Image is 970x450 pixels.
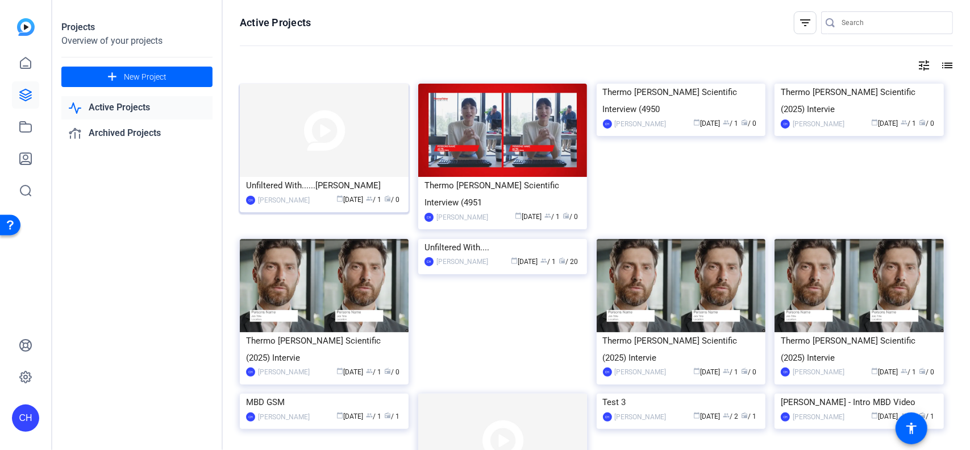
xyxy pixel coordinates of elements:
[424,239,581,256] div: Unfiltered With....
[436,212,488,223] div: [PERSON_NAME]
[901,412,908,419] span: group
[424,213,434,222] div: CH
[366,196,381,204] span: / 1
[723,412,738,420] span: / 2
[872,412,898,420] span: [DATE]
[424,177,581,211] div: Thermo [PERSON_NAME] Scientific Interview (4951
[693,368,700,374] span: calendar_today
[258,366,310,378] div: [PERSON_NAME]
[61,20,213,34] div: Projects
[693,368,720,376] span: [DATE]
[366,368,381,376] span: / 1
[901,368,917,376] span: / 1
[603,368,612,377] div: CH
[693,412,720,420] span: [DATE]
[603,332,759,366] div: Thermo [PERSON_NAME] Scientific (2025) Intervie
[61,122,213,145] a: Archived Projects
[336,412,343,419] span: calendar_today
[781,368,790,377] div: CH
[384,196,399,204] span: / 0
[693,119,720,127] span: [DATE]
[246,412,255,422] div: CH
[511,257,518,264] span: calendar_today
[741,412,748,419] span: radio
[559,257,565,264] span: radio
[919,119,935,127] span: / 0
[540,258,556,266] span: / 1
[901,368,908,374] span: group
[693,412,700,419] span: calendar_today
[17,18,35,36] img: blue-gradient.svg
[842,16,944,30] input: Search
[781,84,937,118] div: Thermo [PERSON_NAME] Scientific (2025) Intervie
[366,368,373,374] span: group
[105,70,119,84] mat-icon: add
[384,368,399,376] span: / 0
[741,368,756,376] span: / 0
[872,368,879,374] span: calendar_today
[939,59,953,72] mat-icon: list
[258,411,310,423] div: [PERSON_NAME]
[246,394,402,411] div: MBD GSM
[124,71,166,83] span: New Project
[798,16,812,30] mat-icon: filter_list
[12,404,39,432] div: CH
[246,177,402,194] div: Unfiltered With......[PERSON_NAME]
[615,118,667,130] div: [PERSON_NAME]
[603,84,759,118] div: Thermo [PERSON_NAME] Scientific Interview (4950
[240,16,311,30] h1: Active Projects
[741,368,748,374] span: radio
[246,196,255,205] div: CH
[424,257,434,266] div: CH
[917,59,931,72] mat-icon: tune
[741,119,748,126] span: radio
[366,412,381,420] span: / 1
[615,411,667,423] div: [PERSON_NAME]
[563,212,569,219] span: radio
[540,257,547,264] span: group
[615,366,667,378] div: [PERSON_NAME]
[246,368,255,377] div: CH
[781,332,937,366] div: Thermo [PERSON_NAME] Scientific (2025) Intervie
[246,332,402,366] div: Thermo [PERSON_NAME] Scientific (2025) Intervie
[384,195,391,202] span: radio
[919,368,935,376] span: / 0
[872,412,879,419] span: calendar_today
[61,67,213,87] button: New Project
[384,412,399,420] span: / 1
[901,119,908,126] span: group
[336,368,363,376] span: [DATE]
[563,213,578,221] span: / 0
[603,412,612,422] div: CH
[781,412,790,422] div: CH
[872,368,898,376] span: [DATE]
[336,196,363,204] span: [DATE]
[905,422,918,435] mat-icon: accessibility
[436,256,488,267] div: [PERSON_NAME]
[544,212,551,219] span: group
[793,411,844,423] div: [PERSON_NAME]
[919,368,926,374] span: radio
[559,258,578,266] span: / 20
[781,394,937,411] div: [PERSON_NAME] - Intro MBD Video
[336,412,363,420] span: [DATE]
[693,119,700,126] span: calendar_today
[901,119,917,127] span: / 1
[741,119,756,127] span: / 0
[741,412,756,420] span: / 1
[723,119,730,126] span: group
[366,195,373,202] span: group
[919,119,926,126] span: radio
[544,213,560,221] span: / 1
[781,119,790,129] div: CH
[384,368,391,374] span: radio
[336,368,343,374] span: calendar_today
[793,366,844,378] div: [PERSON_NAME]
[919,412,926,419] span: radio
[384,412,391,419] span: radio
[723,368,738,376] span: / 1
[872,119,879,126] span: calendar_today
[723,368,730,374] span: group
[793,118,844,130] div: [PERSON_NAME]
[61,34,213,48] div: Overview of your projects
